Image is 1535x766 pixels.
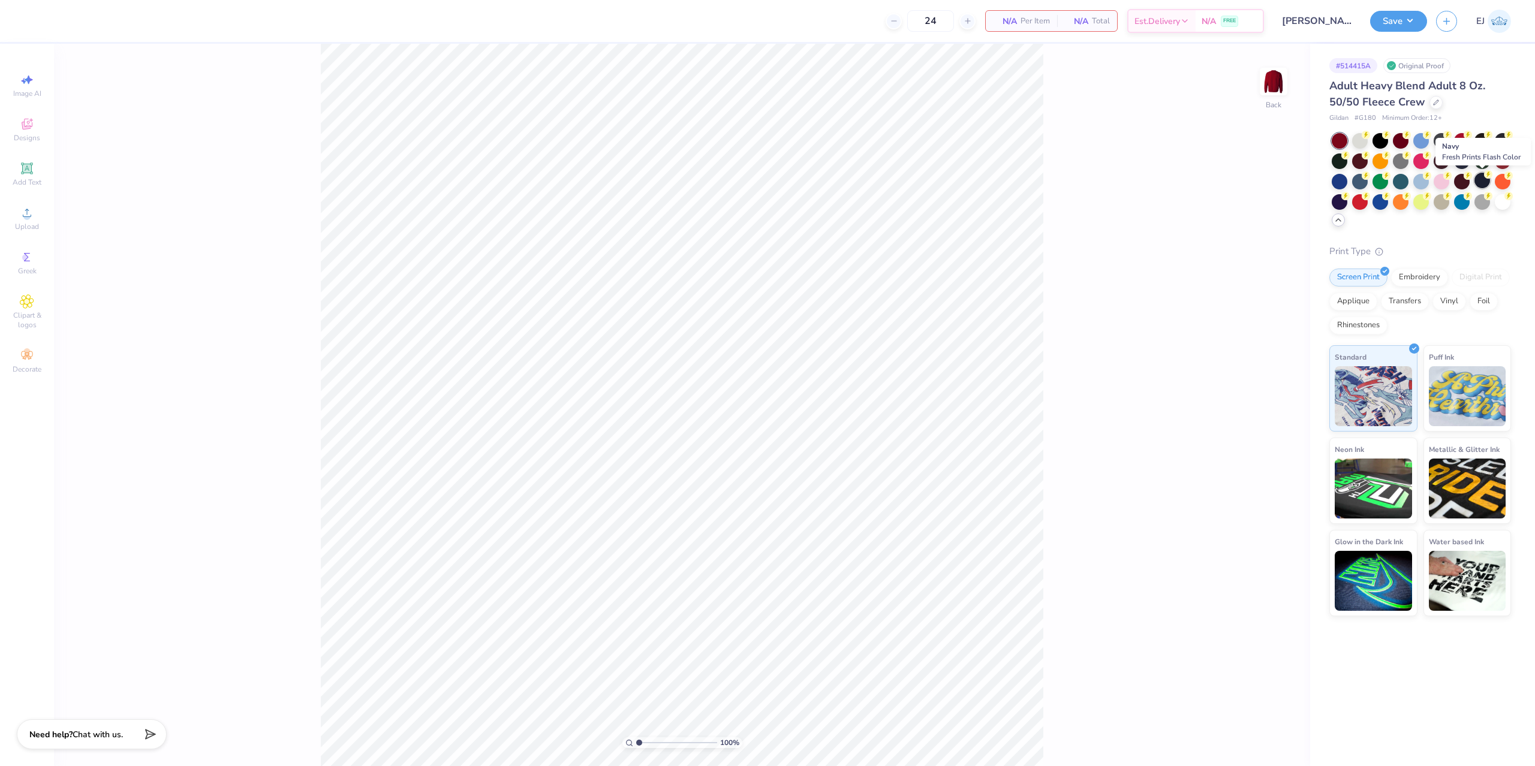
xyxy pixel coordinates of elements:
img: Edgardo Jr [1488,10,1511,33]
span: Designs [14,133,40,143]
span: Greek [18,266,37,276]
img: Neon Ink [1335,459,1412,518]
div: Original Proof [1383,58,1450,73]
a: EJ [1476,10,1511,33]
img: Water based Ink [1429,551,1506,611]
div: Digital Print [1452,269,1510,287]
span: Standard [1335,351,1367,363]
div: Navy [1435,138,1531,165]
img: Standard [1335,366,1412,426]
div: Back [1266,99,1281,110]
img: Metallic & Glitter Ink [1429,459,1506,518]
span: Per Item [1021,15,1050,28]
span: Puff Ink [1429,351,1454,363]
div: Print Type [1329,245,1511,258]
input: Untitled Design [1273,9,1361,33]
span: Clipart & logos [6,310,48,330]
span: Upload [15,222,39,231]
div: Vinyl [1432,292,1466,310]
div: Applique [1329,292,1377,310]
strong: Need help? [29,729,73,740]
img: Puff Ink [1429,366,1506,426]
span: Total [1092,15,1110,28]
span: Adult Heavy Blend Adult 8 Oz. 50/50 Fleece Crew [1329,79,1485,109]
div: Transfers [1381,292,1429,310]
span: EJ [1476,14,1485,28]
div: Rhinestones [1329,316,1387,334]
span: N/A [993,15,1017,28]
div: # 514415A [1329,58,1377,73]
span: Add Text [13,177,41,187]
span: Chat with us. [73,729,123,740]
span: Minimum Order: 12 + [1382,113,1442,123]
button: Save [1370,11,1427,32]
span: N/A [1202,15,1216,28]
span: Est. Delivery [1134,15,1180,28]
input: – – [907,10,954,32]
img: Glow in the Dark Ink [1335,551,1412,611]
span: Glow in the Dark Ink [1335,535,1403,548]
span: # G180 [1355,113,1376,123]
span: N/A [1064,15,1088,28]
div: Foil [1470,292,1498,310]
span: Decorate [13,364,41,374]
div: Embroidery [1391,269,1448,287]
span: Fresh Prints Flash Color [1442,152,1521,162]
span: FREE [1223,17,1236,25]
span: Gildan [1329,113,1349,123]
span: Metallic & Glitter Ink [1429,443,1500,456]
div: Screen Print [1329,269,1387,287]
span: Neon Ink [1335,443,1364,456]
span: Image AI [13,89,41,98]
span: 100 % [720,737,739,748]
span: Water based Ink [1429,535,1484,548]
img: Back [1262,70,1286,94]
